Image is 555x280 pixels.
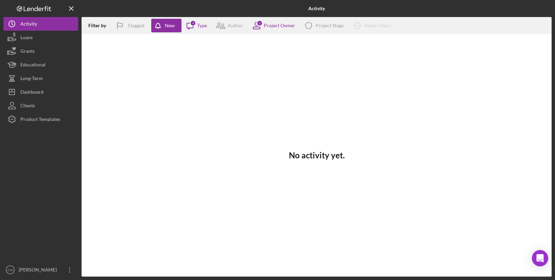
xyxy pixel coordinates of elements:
div: Clients [20,99,35,114]
b: Activity [308,6,325,11]
button: New [151,19,181,32]
div: Reset Filters [364,19,391,32]
div: Filter by [88,23,111,28]
button: Educational [3,58,78,72]
div: Project Owner [264,23,295,28]
div: Open Intercom Messenger [532,250,548,266]
div: Project Stage [316,23,344,28]
button: Dashboard [3,85,78,99]
text: CW [7,268,13,272]
button: Clients [3,99,78,112]
button: Grants [3,44,78,58]
div: Long-Term [20,72,43,87]
button: Flagged [111,19,151,32]
div: 4 [190,20,196,26]
div: Author [228,23,243,28]
div: Type [197,23,207,28]
button: Loans [3,31,78,44]
button: Reset Filters [349,19,397,32]
button: Product Templates [3,112,78,126]
div: Grants [20,44,35,60]
div: 1 [257,20,263,26]
div: Product Templates [20,112,60,128]
div: [PERSON_NAME] [17,263,61,278]
div: Activity [20,17,37,32]
div: Educational [20,58,46,73]
button: Long-Term [3,72,78,85]
div: Flagged [128,19,144,32]
div: Dashboard [20,85,44,100]
button: CW[PERSON_NAME] [3,263,78,277]
h3: No activity yet. [289,151,345,160]
button: Activity [3,17,78,31]
div: Loans [20,31,33,46]
div: New [165,19,175,32]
